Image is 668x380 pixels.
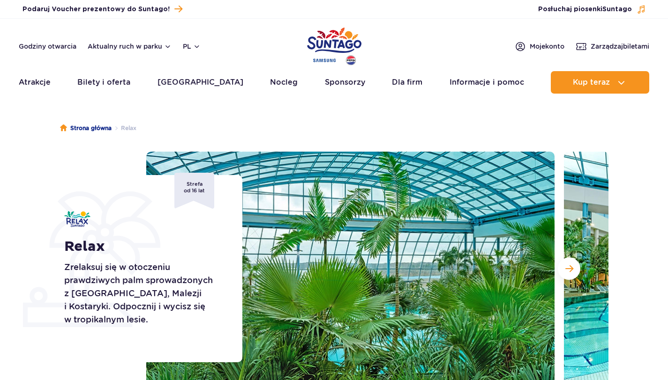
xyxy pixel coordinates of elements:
a: Nocleg [270,71,298,94]
img: Relax [64,211,90,227]
a: Dla firm [392,71,422,94]
span: Posłuchaj piosenki [538,5,632,14]
button: Aktualny ruch w parku [88,43,172,50]
span: Moje konto [530,42,564,51]
button: Następny slajd [558,257,580,280]
span: Podaruj Voucher prezentowy do Suntago! [23,5,170,14]
a: Sponsorzy [325,71,365,94]
a: [GEOGRAPHIC_DATA] [158,71,243,94]
span: Kup teraz [573,78,610,87]
a: Park of Poland [307,23,361,66]
a: Strona główna [60,124,112,133]
span: Suntago [602,6,632,13]
a: Atrakcje [19,71,51,94]
a: Bilety i oferta [77,71,130,94]
a: Zarządzajbiletami [576,41,649,52]
a: Informacje i pomoc [450,71,524,94]
span: Strefa od 16 lat [174,173,214,209]
h1: Relax [64,238,221,255]
button: pl [183,42,201,51]
a: Mojekonto [515,41,564,52]
a: Podaruj Voucher prezentowy do Suntago! [23,3,182,15]
p: Zrelaksuj się w otoczeniu prawdziwych palm sprowadzonych z [GEOGRAPHIC_DATA], Malezji i Kostaryki... [64,261,221,326]
button: Kup teraz [551,71,649,94]
span: Zarządzaj biletami [591,42,649,51]
button: Posłuchaj piosenkiSuntago [538,5,646,14]
a: Godziny otwarcia [19,42,76,51]
li: Relax [112,124,136,133]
